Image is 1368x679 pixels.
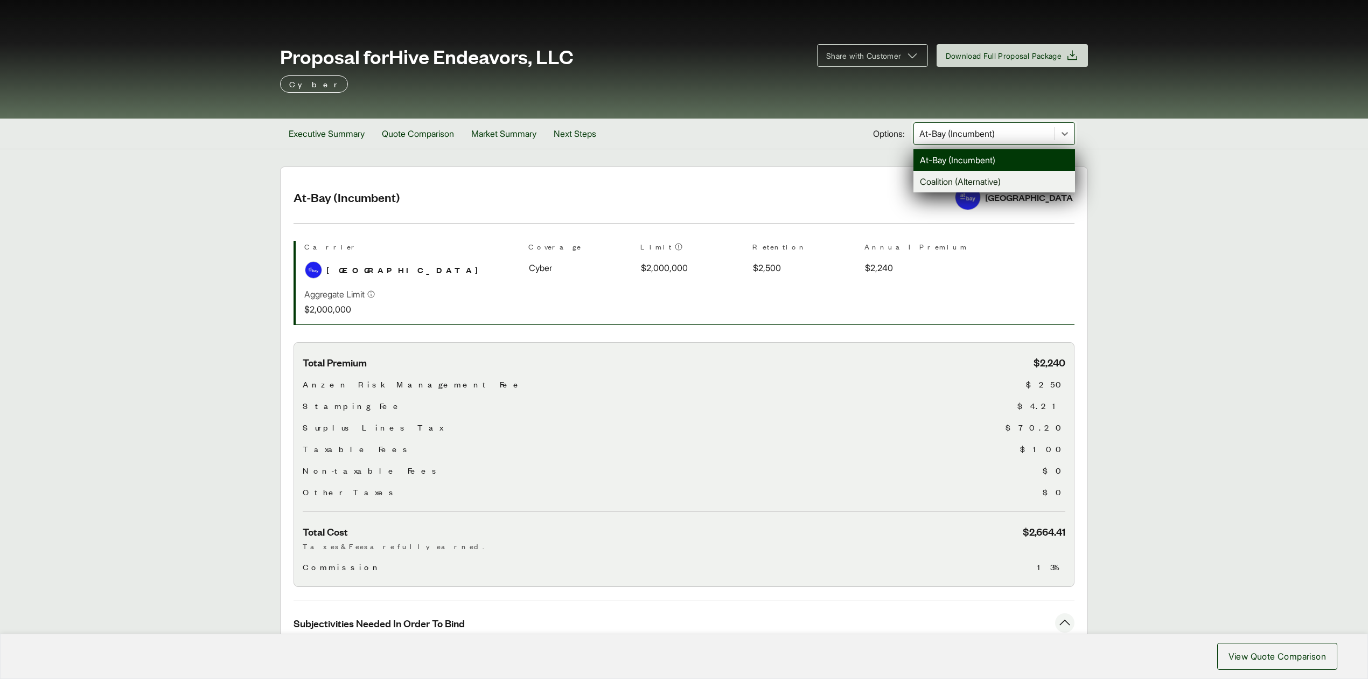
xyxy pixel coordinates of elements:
[304,288,365,301] p: Aggregate Limit
[1037,560,1065,573] span: 13%
[1229,650,1326,663] span: View Quote Comparison
[326,264,487,276] span: [GEOGRAPHIC_DATA]
[303,541,1065,552] p: Taxes & Fees are fully earned.
[289,78,339,91] p: Cyber
[294,600,1074,646] button: Subjectivities Needed In Order To Bind
[913,149,1075,171] div: At-Bay (Incumbent)
[817,44,928,67] button: Share with Customer
[641,261,688,274] span: $2,000,000
[545,119,605,149] button: Next Steps
[529,261,552,274] span: Cyber
[985,190,1076,205] div: [GEOGRAPHIC_DATA]
[1020,442,1065,455] span: $100
[303,356,367,369] span: Total Premium
[305,262,322,278] img: At-Bay logo
[1034,356,1065,369] span: $2,240
[373,119,463,149] button: Quote Comparison
[1006,421,1065,434] span: $70.20
[1217,643,1337,670] button: View Quote Comparison
[294,189,942,205] h2: At-Bay (Incumbent)
[463,119,545,149] button: Market Summary
[304,241,520,257] th: Carrier
[280,45,574,67] span: Proposal for Hive Endeavors, LLC
[1023,525,1065,538] span: $2,664.41
[304,303,375,316] p: $2,000,000
[303,421,443,434] span: Surplus Lines Tax
[946,50,1062,61] span: Download Full Proposal Package
[955,185,980,210] img: At-Bay logo
[303,525,348,538] span: Total Cost
[303,378,524,391] span: Anzen Risk Management Fee
[303,399,404,412] span: Stamping Fee
[640,241,744,257] th: Limit
[937,44,1088,67] button: Download Full Proposal Package
[303,464,441,477] span: Non-taxable Fees
[1043,486,1065,498] span: $0
[753,261,781,274] span: $2,500
[303,486,397,498] span: Other Taxes
[1017,399,1065,412] span: $4.21
[303,442,411,455] span: Taxable Fees
[280,119,373,149] button: Executive Summary
[1043,464,1065,477] span: $0
[1026,378,1065,391] span: $250
[913,171,1075,192] div: Coalition (Alternative)
[864,241,968,257] th: Annual Premium
[865,261,893,274] span: $2,240
[873,127,905,140] span: Options:
[528,241,632,257] th: Coverage
[752,241,856,257] th: Retention
[294,616,465,630] span: Subjectivities Needed In Order To Bind
[826,50,902,61] span: Share with Customer
[303,560,382,573] span: Commission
